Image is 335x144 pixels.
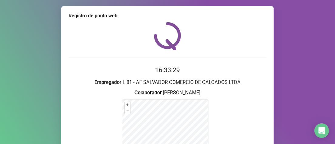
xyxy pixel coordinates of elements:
time: 16:33:29 [155,66,180,74]
strong: Colaborador [135,90,162,96]
div: Registro de ponto web [69,12,266,19]
h3: : [PERSON_NAME] [69,89,266,97]
div: Open Intercom Messenger [314,123,329,138]
strong: Empregador [94,79,121,85]
button: – [125,108,130,114]
h3: : L 81 - AF SALVADOR COMERCIO DE CALCADOS LTDA [69,79,266,86]
button: + [125,102,130,108]
img: QRPoint [154,22,181,50]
